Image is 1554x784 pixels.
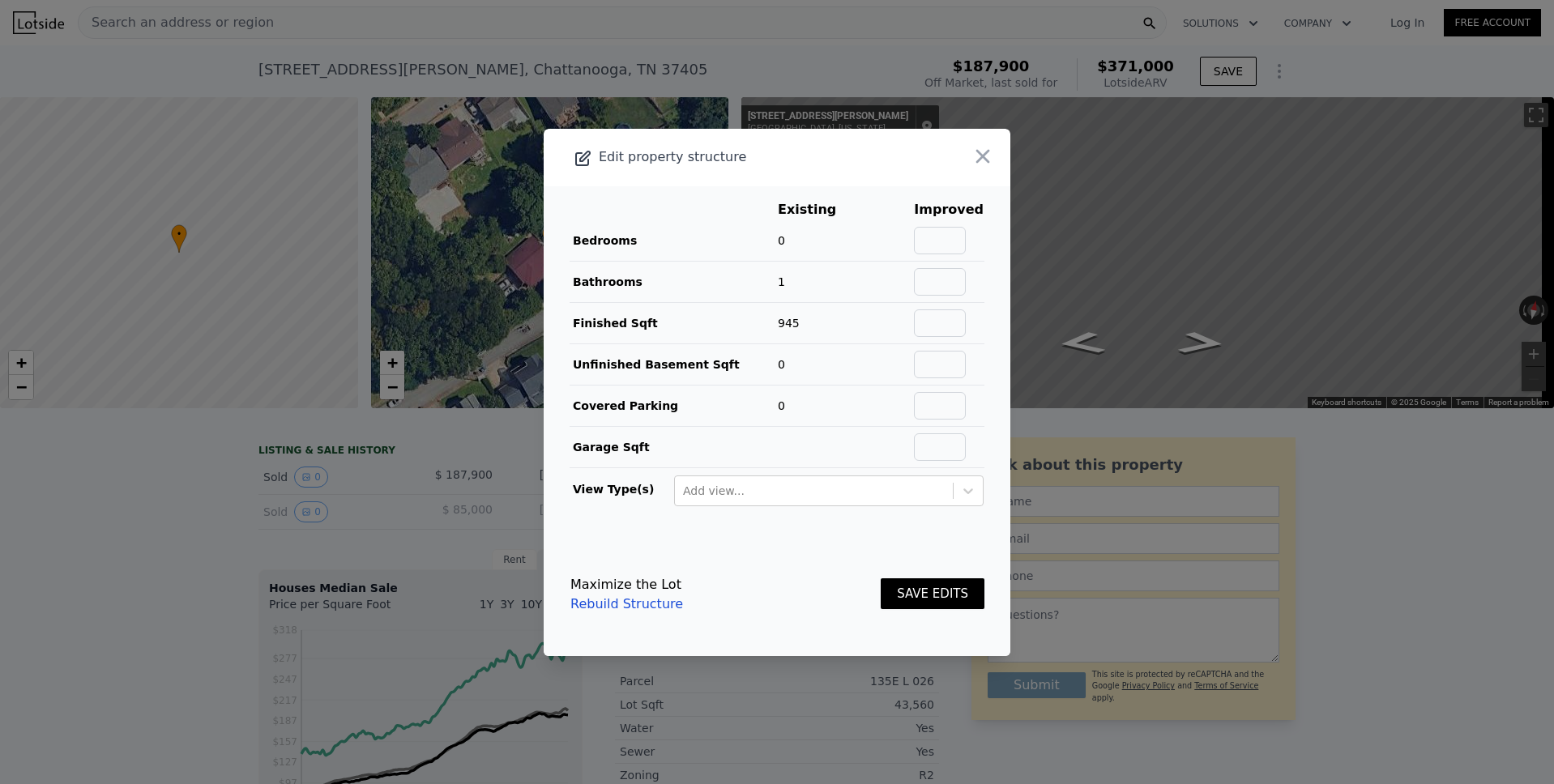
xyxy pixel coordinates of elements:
[570,385,777,426] td: Covered Parking
[778,275,785,288] span: 1
[881,578,984,610] button: SAVE EDITS
[570,468,673,507] td: View Type(s)
[544,146,917,168] div: Edit property structure
[778,399,785,412] span: 0
[913,199,984,220] th: Improved
[777,199,861,220] th: Existing
[570,343,777,385] td: Unfinished Basement Sqft
[570,220,777,262] td: Bedrooms
[570,302,777,343] td: Finished Sqft
[570,575,683,594] div: Maximize the Lot
[570,261,777,302] td: Bathrooms
[778,234,785,247] span: 0
[570,426,777,467] td: Garage Sqft
[570,594,683,614] a: Rebuild Structure
[778,358,785,371] span: 0
[778,317,800,330] span: 945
